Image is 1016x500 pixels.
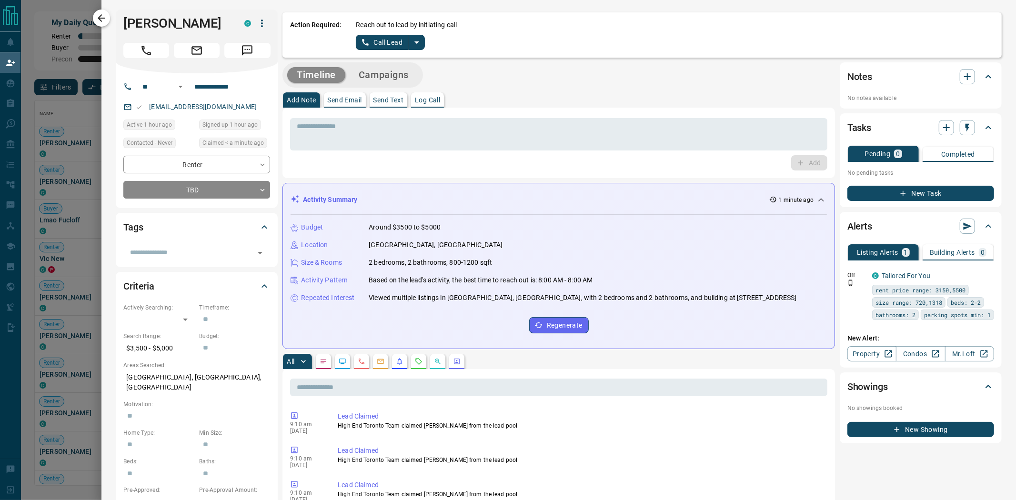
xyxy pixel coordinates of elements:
p: Activity Pattern [301,275,348,285]
p: 2 bedrooms, 2 bathrooms, 800-1200 sqft [369,258,492,268]
div: condos.ca [244,20,251,27]
p: Search Range: [123,332,194,340]
svg: Listing Alerts [396,358,403,365]
p: Lead Claimed [338,480,824,490]
div: Showings [847,375,994,398]
p: Around $3500 to $5000 [369,222,441,232]
button: Call Lead [356,35,409,50]
p: High End Toronto Team claimed [PERSON_NAME] from the lead pool [338,421,824,430]
h1: [PERSON_NAME] [123,16,230,31]
h2: Showings [847,379,888,394]
p: No pending tasks [847,166,994,180]
p: Viewed multiple listings in [GEOGRAPHIC_DATA], [GEOGRAPHIC_DATA], with 2 bedrooms and 2 bathrooms... [369,293,796,303]
p: Pre-Approval Amount: [199,486,270,494]
button: New Task [847,186,994,201]
svg: Lead Browsing Activity [339,358,346,365]
div: Renter [123,156,270,173]
div: Tags [123,216,270,239]
p: Budget: [199,332,270,340]
svg: Agent Actions [453,358,461,365]
p: Action Required: [290,20,342,50]
p: Lead Claimed [338,411,824,421]
p: Listing Alerts [857,249,898,256]
p: 1 [904,249,908,256]
p: No notes available [847,94,994,102]
div: condos.ca [872,272,879,279]
p: Baths: [199,457,270,466]
h2: Criteria [123,279,154,294]
h2: Notes [847,69,872,84]
p: [DATE] [290,462,323,469]
p: 9:10 am [290,455,323,462]
h2: Tags [123,220,143,235]
svg: Emails [377,358,384,365]
p: Activity Summary [303,195,357,205]
p: 9:10 am [290,490,323,496]
a: Mr.Loft [945,346,994,361]
button: New Showing [847,422,994,437]
svg: Email Valid [136,104,142,110]
svg: Push Notification Only [847,280,854,286]
p: Home Type: [123,429,194,437]
p: New Alert: [847,333,994,343]
a: Property [847,346,896,361]
p: Min Size: [199,429,270,437]
span: beds: 2-2 [951,298,981,307]
p: Send Email [328,97,362,103]
p: [GEOGRAPHIC_DATA], [GEOGRAPHIC_DATA], [GEOGRAPHIC_DATA] [123,370,270,395]
svg: Calls [358,358,365,365]
div: split button [356,35,425,50]
p: Send Text [373,97,404,103]
button: Regenerate [529,317,589,333]
svg: Opportunities [434,358,442,365]
p: Add Note [287,97,316,103]
p: Completed [941,151,975,158]
p: Pre-Approved: [123,486,194,494]
span: rent price range: 3150,5500 [875,285,966,295]
div: Mon Sep 15 2025 [199,120,270,133]
h2: Tasks [847,120,871,135]
p: Timeframe: [199,303,270,312]
div: Mon Sep 15 2025 [199,138,270,151]
h2: Alerts [847,219,872,234]
button: Timeline [287,67,345,83]
svg: Notes [320,358,327,365]
p: Repeated Interest [301,293,354,303]
p: Pending [865,150,890,157]
span: Call [123,43,169,58]
div: Tasks [847,116,994,139]
div: Notes [847,65,994,88]
button: Open [175,81,186,92]
button: Campaigns [349,67,418,83]
span: Active 1 hour ago [127,120,172,130]
p: [GEOGRAPHIC_DATA], [GEOGRAPHIC_DATA] [369,240,503,250]
p: Size & Rooms [301,258,342,268]
p: Beds: [123,457,194,466]
p: [DATE] [290,428,323,434]
p: 0 [896,150,900,157]
p: Reach out to lead by initiating call [356,20,457,30]
a: Tailored For You [882,272,930,280]
div: Alerts [847,215,994,238]
p: Actively Searching: [123,303,194,312]
span: Contacted - Never [127,138,172,148]
span: Message [224,43,270,58]
p: $3,500 - $5,000 [123,340,194,356]
p: Log Call [415,97,440,103]
p: Location [301,240,328,250]
p: Based on the lead's activity, the best time to reach out is: 8:00 AM - 8:00 AM [369,275,593,285]
p: All [287,358,294,365]
span: Signed up 1 hour ago [202,120,258,130]
p: High End Toronto Team claimed [PERSON_NAME] from the lead pool [338,490,824,499]
span: Claimed < a minute ago [202,138,264,148]
p: 0 [981,249,985,256]
p: 9:10 am [290,421,323,428]
div: TBD [123,181,270,199]
p: 1 minute ago [779,196,814,204]
p: Building Alerts [930,249,975,256]
p: Off [847,271,866,280]
p: High End Toronto Team claimed [PERSON_NAME] from the lead pool [338,456,824,464]
div: Criteria [123,275,270,298]
p: Motivation: [123,400,270,409]
p: Budget [301,222,323,232]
